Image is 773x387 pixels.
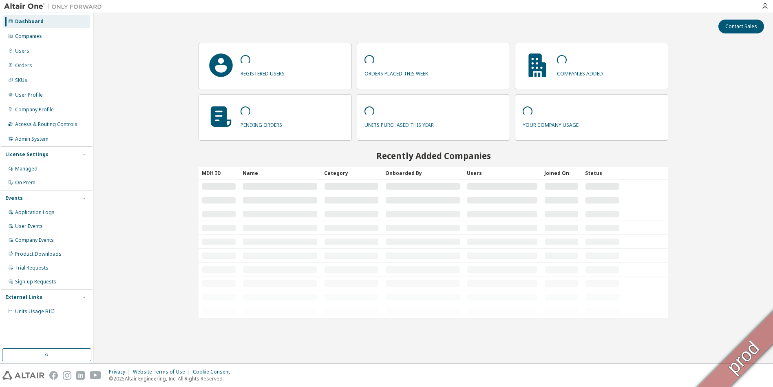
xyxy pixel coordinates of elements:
[15,237,54,243] div: Company Events
[557,68,603,77] p: companies added
[4,2,106,11] img: Altair One
[15,179,35,186] div: On Prem
[467,166,538,179] div: Users
[133,369,193,375] div: Website Terms of Use
[15,48,29,54] div: Users
[15,106,54,113] div: Company Profile
[718,20,764,33] button: Contact Sales
[15,92,43,98] div: User Profile
[324,166,379,179] div: Category
[241,119,282,128] p: pending orders
[523,119,579,128] p: your company usage
[5,195,23,201] div: Events
[109,369,133,375] div: Privacy
[243,166,318,179] div: Name
[364,68,428,77] p: orders placed this week
[15,223,43,230] div: User Events
[193,369,235,375] div: Cookie Consent
[2,371,44,380] img: altair_logo.svg
[63,371,71,380] img: instagram.svg
[109,375,235,382] p: © 2025 Altair Engineering, Inc. All Rights Reserved.
[49,371,58,380] img: facebook.svg
[15,33,42,40] div: Companies
[15,279,56,285] div: Sign-up Requests
[15,121,77,128] div: Access & Routing Controls
[15,251,62,257] div: Product Downloads
[15,18,44,25] div: Dashboard
[364,119,434,128] p: units purchased this year
[15,265,49,271] div: Trial Requests
[241,68,285,77] p: registered users
[585,166,619,179] div: Status
[202,166,236,179] div: MDH ID
[385,166,460,179] div: Onboarded By
[5,294,42,301] div: External Links
[544,166,579,179] div: Joined On
[76,371,85,380] img: linkedin.svg
[15,166,38,172] div: Managed
[90,371,102,380] img: youtube.svg
[15,308,55,315] span: Units Usage BI
[15,62,32,69] div: Orders
[15,209,55,216] div: Application Logs
[199,150,668,161] h2: Recently Added Companies
[15,77,27,84] div: SKUs
[5,151,49,158] div: License Settings
[15,136,49,142] div: Admin System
